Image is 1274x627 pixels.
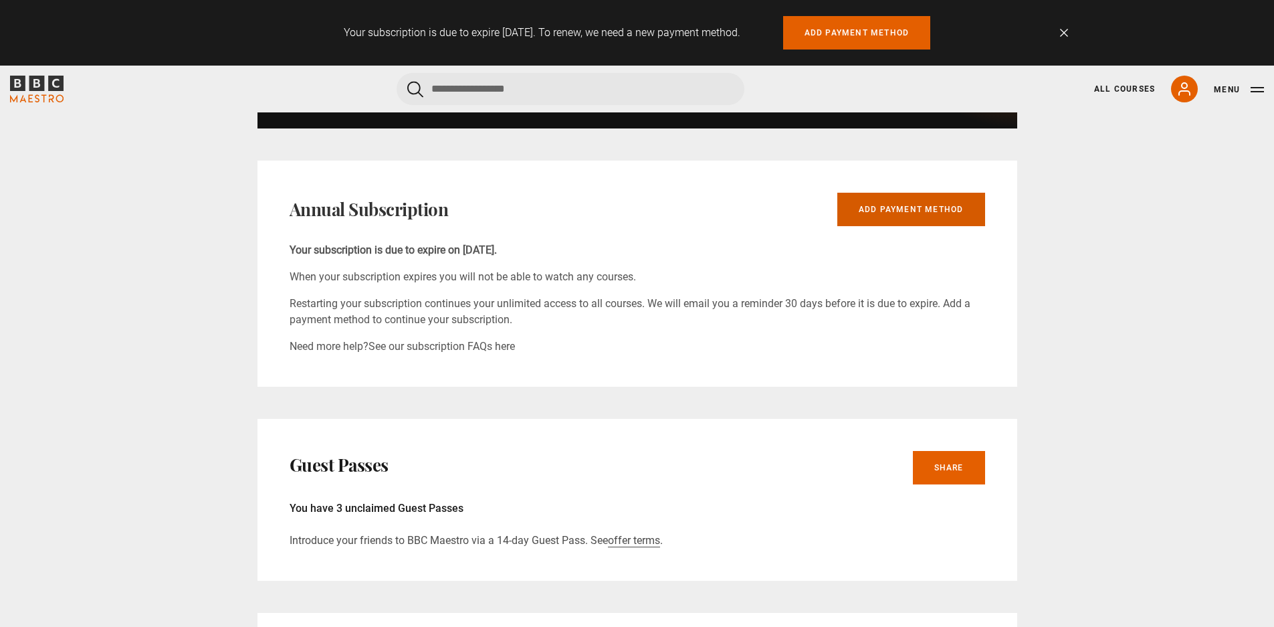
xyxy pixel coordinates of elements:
a: See our subscription FAQs here [368,340,515,353]
p: Need more help? [290,339,985,355]
input: Search [397,73,744,105]
button: Toggle navigation [1214,83,1264,96]
h2: Guest Passes [290,454,389,476]
button: Submit the search query [407,81,423,98]
a: offer terms [608,534,660,547]
a: All Courses [1094,83,1155,95]
p: You have 3 unclaimed Guest Passes [290,501,985,517]
p: Introduce your friends to BBC Maestro via a 14-day Guest Pass. See . [290,533,985,549]
p: Your subscription is due to expire [DATE]. To renew, we need a new payment method. [344,25,740,41]
a: Share [913,451,985,484]
b: Your subscription is due to expire on [DATE]. [290,244,497,256]
p: When your subscription expires you will not be able to watch any courses. [290,269,985,285]
h2: Annual Subscription [290,199,449,220]
p: Restarting your subscription continues your unlimited access to all courses. We will email you a ... [290,296,985,328]
a: Add payment method [783,16,931,50]
svg: BBC Maestro [10,76,64,102]
a: Add payment method [837,193,985,226]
